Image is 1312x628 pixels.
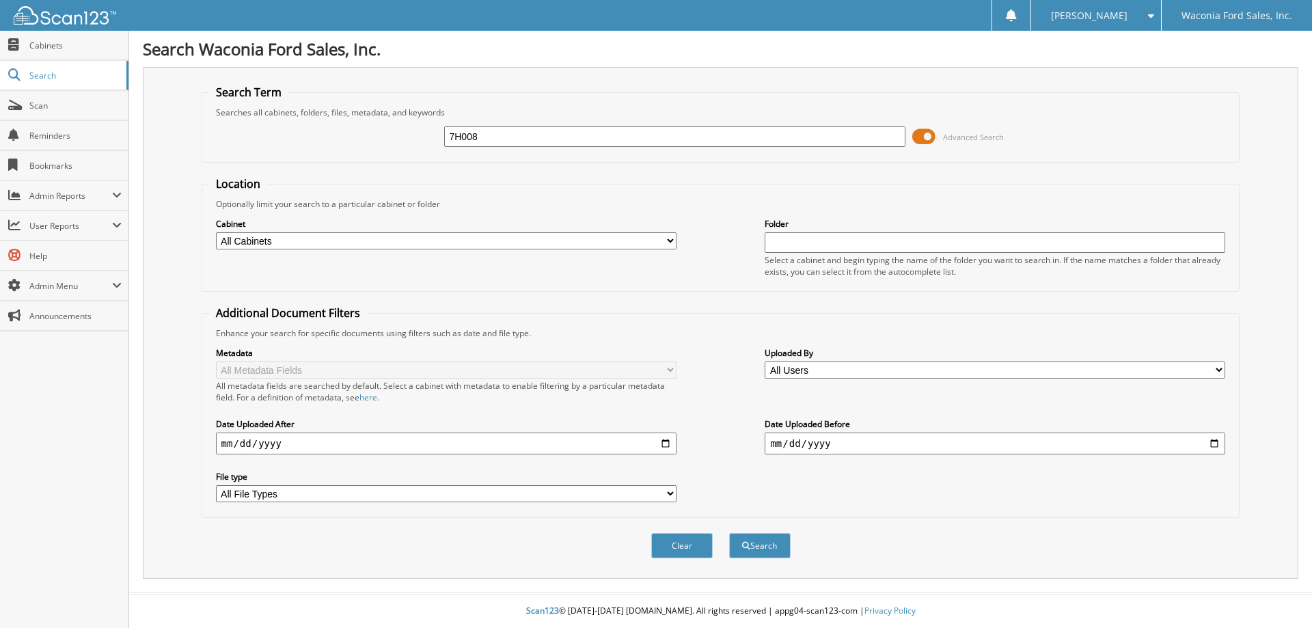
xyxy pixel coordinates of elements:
span: Search [29,70,120,81]
button: Clear [651,533,713,558]
span: Scan123 [526,605,559,616]
span: Admin Reports [29,190,112,202]
label: Date Uploaded After [216,418,676,430]
a: here [359,392,377,403]
span: [PERSON_NAME] [1051,12,1127,20]
div: Searches all cabinets, folders, files, metadata, and keywords [209,107,1233,118]
span: Scan [29,100,122,111]
div: All metadata fields are searched by default. Select a cabinet with metadata to enable filtering b... [216,380,676,403]
h1: Search Waconia Ford Sales, Inc. [143,38,1298,60]
legend: Location [209,176,267,191]
span: User Reports [29,220,112,232]
legend: Additional Document Filters [209,305,367,320]
span: Advanced Search [943,132,1004,142]
label: Metadata [216,347,676,359]
div: Select a cabinet and begin typing the name of the folder you want to search in. If the name match... [765,254,1225,277]
div: Enhance your search for specific documents using filters such as date and file type. [209,327,1233,339]
span: Cabinets [29,40,122,51]
span: Reminders [29,130,122,141]
label: Folder [765,218,1225,230]
span: Bookmarks [29,160,122,172]
a: Privacy Policy [864,605,916,616]
span: Waconia Ford Sales, Inc. [1181,12,1292,20]
label: File type [216,471,676,482]
div: Optionally limit your search to a particular cabinet or folder [209,198,1233,210]
img: scan123-logo-white.svg [14,6,116,25]
iframe: Chat Widget [1244,562,1312,628]
legend: Search Term [209,85,288,100]
input: end [765,433,1225,454]
label: Date Uploaded Before [765,418,1225,430]
label: Cabinet [216,218,676,230]
span: Announcements [29,310,122,322]
button: Search [729,533,791,558]
input: start [216,433,676,454]
span: Admin Menu [29,280,112,292]
span: Help [29,250,122,262]
div: © [DATE]-[DATE] [DOMAIN_NAME]. All rights reserved | appg04-scan123-com | [129,595,1312,628]
label: Uploaded By [765,347,1225,359]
